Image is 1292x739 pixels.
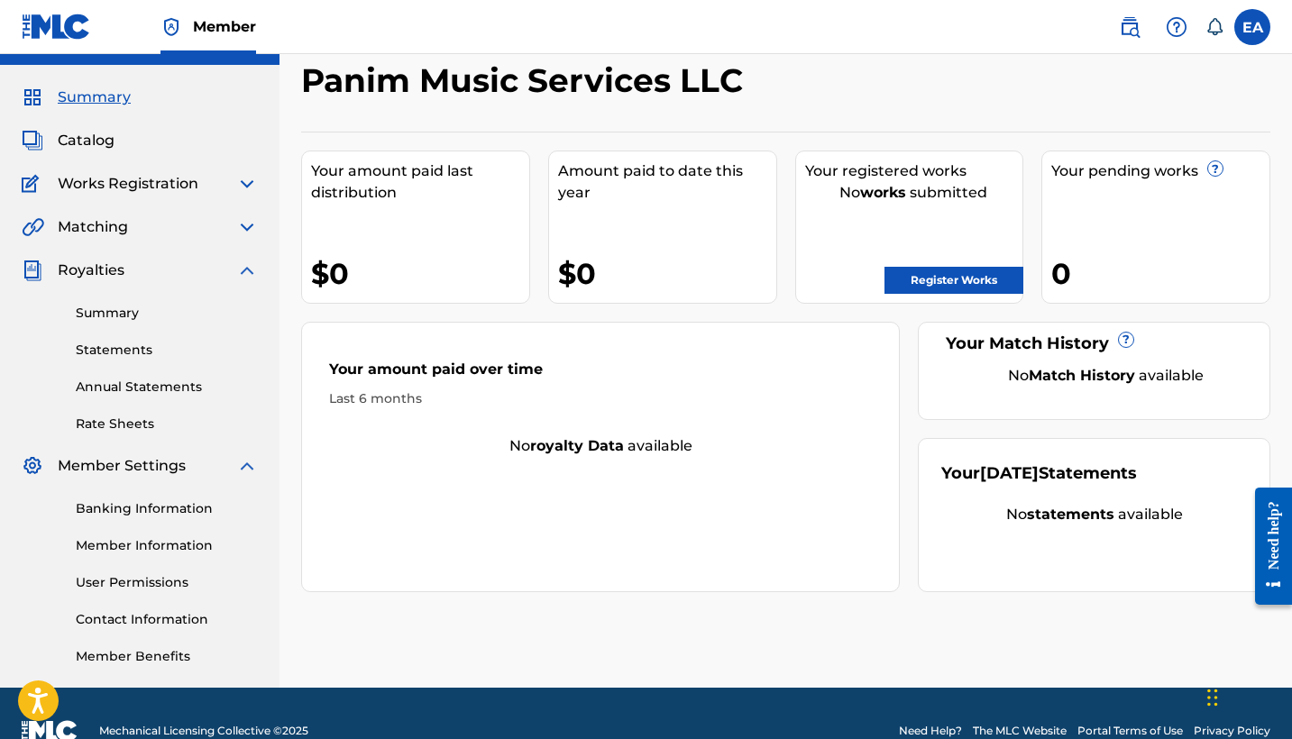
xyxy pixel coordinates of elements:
div: Your registered works [805,160,1023,182]
a: User Permissions [76,573,258,592]
span: Matching [58,216,128,238]
img: Matching [22,216,44,238]
div: Your pending works [1051,160,1269,182]
span: Member Settings [58,455,186,477]
div: No submitted [805,182,1023,204]
a: Public Search [1112,9,1148,45]
div: Last 6 months [329,389,872,408]
div: No available [941,504,1247,525]
a: Banking Information [76,499,258,518]
strong: royalty data [530,437,624,454]
img: search [1119,16,1141,38]
img: expand [236,173,258,195]
span: Royalties [58,260,124,281]
img: Works Registration [22,173,45,195]
a: Member Information [76,536,258,555]
div: Amount paid to date this year [558,160,776,204]
div: $0 [558,253,776,294]
span: Member [193,16,256,37]
a: Statements [76,341,258,360]
a: The MLC Website [973,723,1067,739]
img: Top Rightsholder [160,16,182,38]
img: expand [236,260,258,281]
span: Mechanical Licensing Collective © 2025 [99,723,308,739]
h2: Panim Music Services LLC [301,60,752,101]
span: [DATE] [980,463,1039,483]
div: Your amount paid over time [329,359,872,389]
a: SummarySummary [22,87,131,108]
strong: works [860,184,906,201]
span: Works Registration [58,173,198,195]
a: Annual Statements [76,378,258,397]
div: Your Statements [941,461,1137,486]
span: ? [1119,333,1133,347]
a: Contact Information [76,610,258,629]
a: Rate Sheets [76,415,258,433]
div: $0 [311,253,529,294]
strong: Match History [1029,367,1135,384]
span: ? [1208,161,1223,176]
span: Summary [58,87,131,108]
a: Portal Terms of Use [1077,723,1183,739]
span: Catalog [58,130,115,151]
div: Notifications [1205,18,1223,36]
a: Register Works [884,267,1023,294]
a: Need Help? [899,723,962,739]
div: Help [1159,9,1195,45]
div: Your Match History [941,332,1247,356]
img: Summary [22,87,43,108]
div: User Menu [1234,9,1270,45]
a: Summary [76,304,258,323]
img: expand [236,455,258,477]
a: Privacy Policy [1194,723,1270,739]
a: Member Benefits [76,647,258,666]
div: Drag [1207,671,1218,725]
a: CatalogCatalog [22,130,115,151]
img: help [1166,16,1187,38]
div: Your amount paid last distribution [311,160,529,204]
div: 0 [1051,253,1269,294]
img: Royalties [22,260,43,281]
div: No available [302,435,899,457]
img: MLC Logo [22,14,91,40]
iframe: Chat Widget [1202,652,1292,739]
strong: statements [1027,506,1114,523]
div: No available [964,365,1247,387]
iframe: Resource Center [1242,472,1292,621]
img: Catalog [22,130,43,151]
img: expand [236,216,258,238]
img: Member Settings [22,455,43,477]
